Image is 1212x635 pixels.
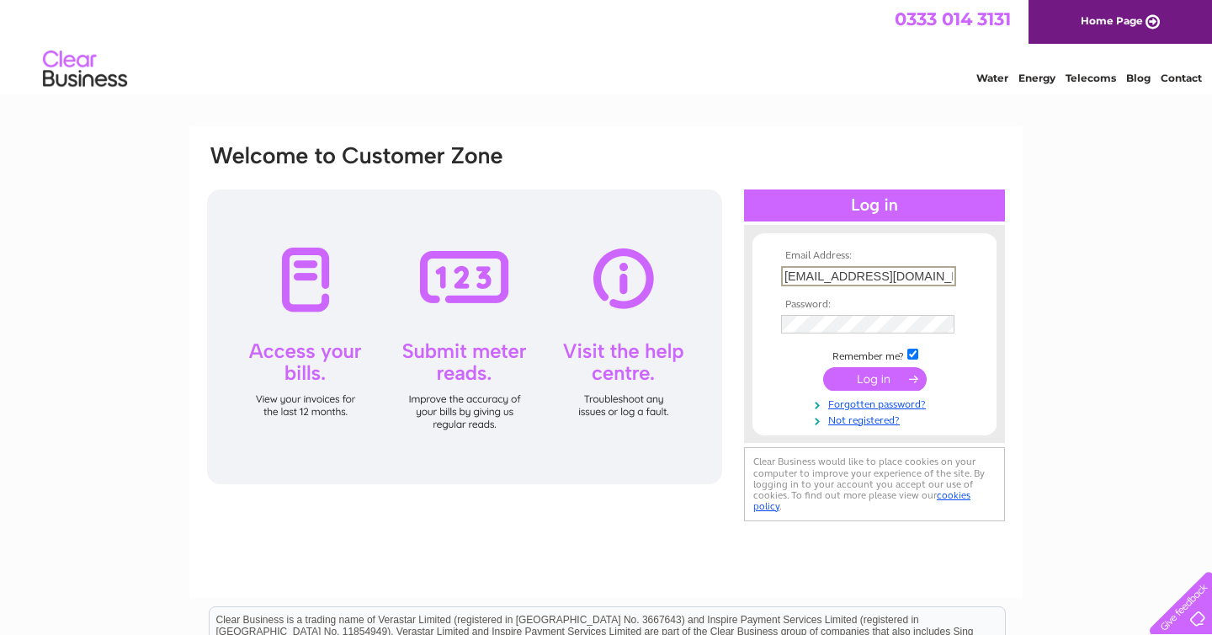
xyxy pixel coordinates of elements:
a: Blog [1126,72,1151,84]
input: Submit [823,367,927,391]
a: 0333 014 3131 [895,8,1011,29]
a: Contact [1161,72,1202,84]
div: Clear Business would like to place cookies on your computer to improve your experience of the sit... [744,447,1005,520]
a: Not registered? [781,411,972,427]
div: Clear Business is a trading name of Verastar Limited (registered in [GEOGRAPHIC_DATA] No. 3667643... [210,9,1005,82]
th: Email Address: [777,250,972,262]
a: Forgotten password? [781,395,972,411]
img: logo.png [42,44,128,95]
td: Remember me? [777,346,972,363]
a: Energy [1018,72,1055,84]
a: Telecoms [1066,72,1116,84]
a: cookies policy [753,489,970,512]
a: Water [976,72,1008,84]
th: Password: [777,299,972,311]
